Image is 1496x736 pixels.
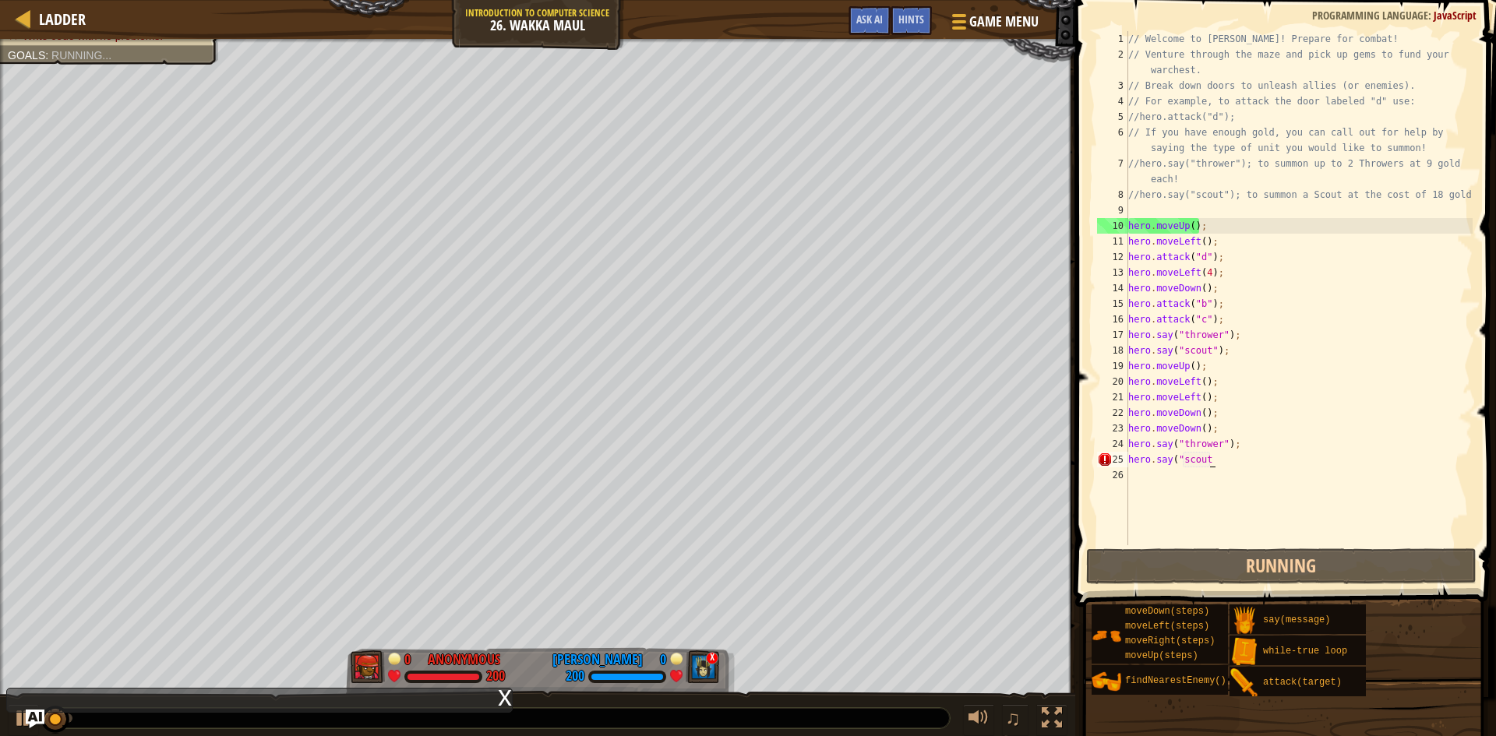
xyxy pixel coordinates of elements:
[1125,636,1215,646] span: moveRight(steps)
[1097,202,1128,218] div: 9
[1097,389,1128,405] div: 21
[1263,646,1347,657] span: while-true loop
[1097,93,1128,109] div: 4
[1428,8,1434,23] span: :
[1125,650,1198,661] span: moveUp(steps)
[8,704,39,736] button: Ctrl + P: Play
[45,49,51,62] span: :
[1002,704,1028,736] button: ♫
[1097,280,1128,296] div: 14
[1097,343,1128,358] div: 18
[1097,358,1128,374] div: 19
[39,9,86,30] span: Ladder
[428,650,500,670] div: Anonymous
[1097,265,1128,280] div: 13
[486,670,505,684] div: 200
[31,9,86,30] a: Ladder
[1125,621,1209,632] span: moveLeft(steps)
[969,12,1039,32] span: Game Menu
[1230,668,1259,698] img: portrait.png
[1097,31,1128,47] div: 1
[1230,637,1259,667] img: portrait.png
[1097,109,1128,125] div: 5
[1312,8,1428,23] span: Programming language
[1097,125,1128,156] div: 6
[1097,405,1128,421] div: 22
[1097,374,1128,389] div: 20
[1097,78,1128,93] div: 3
[1097,421,1128,436] div: 23
[1097,218,1128,234] div: 10
[1097,327,1128,343] div: 17
[1005,706,1021,730] span: ♫
[1097,234,1128,249] div: 11
[1125,606,1209,617] span: moveDown(steps)
[1097,47,1128,78] div: 2
[1097,452,1128,467] div: 25
[26,710,44,728] button: Ask AI
[566,670,584,684] div: 200
[898,12,924,26] span: Hints
[849,6,891,35] button: Ask AI
[1097,187,1128,202] div: 8
[651,650,666,664] div: 0
[1097,249,1128,265] div: 12
[1097,436,1128,452] div: 24
[404,650,420,664] div: 0
[1230,606,1259,636] img: portrait.png
[1263,615,1330,625] span: say(message)
[856,12,883,26] span: Ask AI
[706,652,718,664] div: x
[963,704,994,736] button: Adjust volume
[1263,677,1342,688] span: attack(target)
[1097,467,1128,483] div: 26
[8,49,45,62] span: Goals
[498,688,512,704] div: x
[51,49,111,62] span: Running...
[1086,548,1477,584] button: Running
[686,650,720,683] img: thang_avatar_frame.png
[1092,667,1121,696] img: portrait.png
[1097,296,1128,312] div: 15
[1092,621,1121,650] img: portrait.png
[940,6,1048,43] button: Game Menu
[1097,312,1128,327] div: 16
[1097,156,1128,187] div: 7
[351,650,385,683] img: thang_avatar_frame.png
[1036,704,1067,736] button: Toggle fullscreen
[1125,675,1226,686] span: findNearestEnemy()
[1434,8,1477,23] span: JavaScript
[552,650,643,670] div: [PERSON_NAME]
